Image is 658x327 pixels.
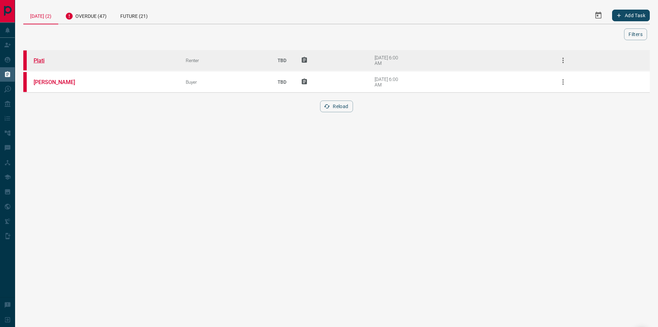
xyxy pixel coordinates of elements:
[34,57,85,64] a: Plati
[23,50,27,70] div: property.ca
[23,7,58,24] div: [DATE] (2)
[273,73,291,91] p: TBD
[375,55,404,66] div: [DATE] 6:00 AM
[113,7,155,24] div: Future (21)
[320,101,353,112] button: Reload
[23,72,27,92] div: property.ca
[186,79,263,85] div: Buyer
[590,7,607,24] button: Select Date Range
[273,51,291,70] p: TBD
[375,77,404,87] div: [DATE] 6:00 AM
[624,28,647,40] button: Filters
[58,7,113,24] div: Overdue (47)
[612,10,650,21] button: Add Task
[186,58,263,63] div: Renter
[34,79,85,85] a: [PERSON_NAME]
